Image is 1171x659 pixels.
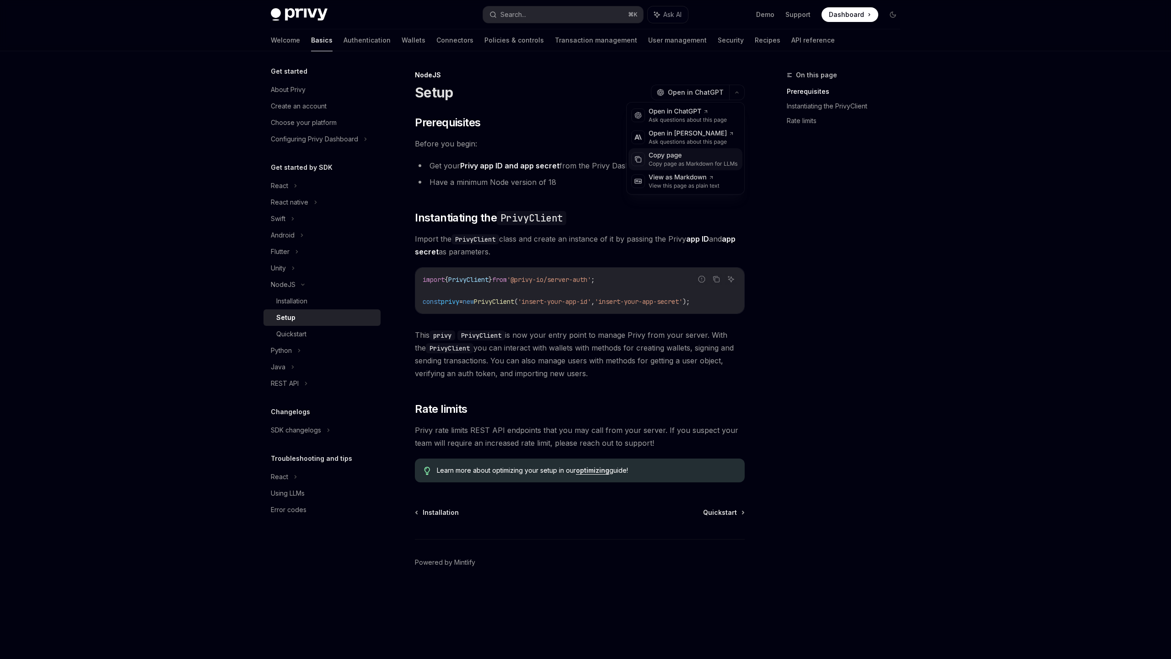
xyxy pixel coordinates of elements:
[787,113,908,128] a: Rate limits
[415,137,745,150] span: Before you begin:
[463,297,474,306] span: new
[591,275,595,284] span: ;
[682,297,690,306] span: );
[649,129,734,138] div: Open in [PERSON_NAME]
[796,70,837,81] span: On this page
[271,488,305,499] div: Using LLMs
[829,10,864,19] span: Dashboard
[271,471,288,482] div: React
[595,297,682,306] span: 'insert-your-app-secret'
[271,162,333,173] h5: Get started by SDK
[415,232,745,258] span: Import the class and create an instance of it by passing the Privy and as parameters.
[686,234,709,243] strong: app ID
[649,173,720,182] div: View as Markdown
[311,29,333,51] a: Basics
[271,66,307,77] h5: Get started
[822,7,878,22] a: Dashboard
[460,161,559,171] a: Privy app ID and app secret
[518,297,591,306] span: 'insert-your-app-id'
[276,296,307,307] div: Installation
[436,29,473,51] a: Connectors
[263,98,381,114] a: Create an account
[415,115,480,130] span: Prerequisites
[445,275,448,284] span: {
[649,107,727,116] div: Open in ChatGPT
[263,326,381,342] a: Quickstart
[271,362,285,373] div: Java
[271,378,299,389] div: REST API
[787,99,908,113] a: Instantiating the PrivyClient
[402,29,425,51] a: Wallets
[415,424,745,449] span: Privy rate limits REST API endpoints that you may call from your server. If you suspect your team...
[483,6,643,23] button: Search...⌘K
[651,85,729,100] button: Open in ChatGPT
[710,273,722,285] button: Copy the contents from the code block
[437,466,736,475] span: Learn more about optimizing your setup in our guide!
[696,273,708,285] button: Report incorrect code
[649,182,720,189] div: View this page as plain text
[415,211,566,225] span: Instantiating the
[474,297,514,306] span: PrivyClient
[415,176,745,189] li: Have a minimum Node version of 18
[791,29,835,51] a: API reference
[415,159,745,172] li: Get your from the Privy Dashboard
[424,467,430,475] svg: Tip
[271,504,306,515] div: Error codes
[489,275,492,284] span: }
[725,273,737,285] button: Ask AI
[271,29,300,51] a: Welcome
[271,345,292,356] div: Python
[276,312,295,323] div: Setup
[271,134,358,145] div: Configuring Privy Dashboard
[484,29,544,51] a: Policies & controls
[555,29,637,51] a: Transaction management
[271,213,285,224] div: Swift
[271,180,288,191] div: React
[276,329,306,340] div: Quickstart
[415,84,453,101] h1: Setup
[628,11,638,18] span: ⌘ K
[507,275,591,284] span: '@privy-io/server-auth'
[703,508,737,517] span: Quickstart
[415,402,467,416] span: Rate limits
[787,84,908,99] a: Prerequisites
[263,114,381,131] a: Choose your platform
[448,275,489,284] span: PrivyClient
[492,275,507,284] span: from
[703,508,744,517] a: Quickstart
[718,29,744,51] a: Security
[756,10,774,19] a: Demo
[271,8,328,21] img: dark logo
[271,406,310,417] h5: Changelogs
[271,453,352,464] h5: Troubleshooting and tips
[263,293,381,309] a: Installation
[416,508,459,517] a: Installation
[271,101,327,112] div: Create an account
[263,309,381,326] a: Setup
[271,425,321,436] div: SDK changelogs
[415,70,745,80] div: NodeJS
[271,197,308,208] div: React native
[415,329,745,380] span: This is now your entry point to manage Privy from your server. With the you can interact with wal...
[271,117,337,128] div: Choose your platform
[415,558,475,567] a: Powered by Mintlify
[459,297,463,306] span: =
[649,160,738,167] div: Copy page as Markdown for LLMs
[663,10,682,19] span: Ask AI
[423,297,441,306] span: const
[344,29,391,51] a: Authentication
[271,263,286,274] div: Unity
[497,211,566,225] code: PrivyClient
[668,88,724,97] span: Open in ChatGPT
[263,81,381,98] a: About Privy
[271,84,306,95] div: About Privy
[500,9,526,20] div: Search...
[457,330,505,340] code: PrivyClient
[785,10,811,19] a: Support
[271,246,290,257] div: Flutter
[426,343,473,353] code: PrivyClient
[648,6,688,23] button: Ask AI
[648,29,707,51] a: User management
[271,279,295,290] div: NodeJS
[263,485,381,502] a: Using LLMs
